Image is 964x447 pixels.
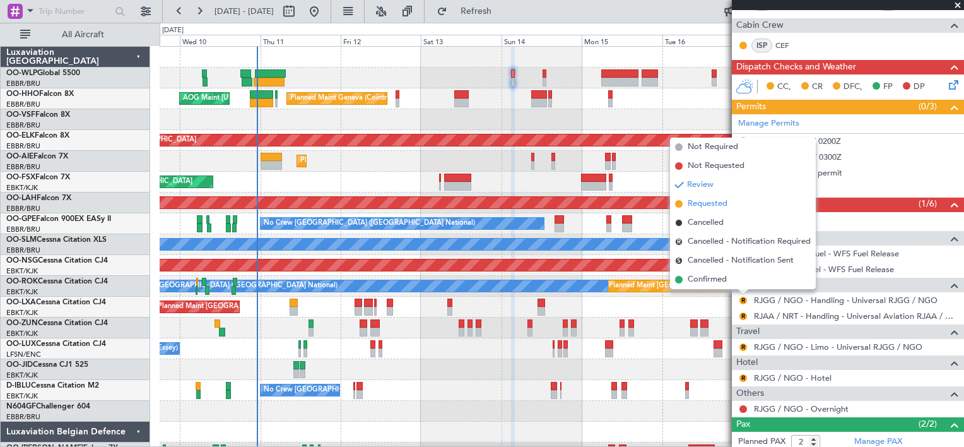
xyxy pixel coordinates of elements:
a: EBBR/BRU [6,225,40,234]
a: OO-GPEFalcon 900EX EASy II [6,215,111,223]
div: Planned Maint [GEOGRAPHIC_DATA] ([GEOGRAPHIC_DATA]) [300,152,499,170]
a: OO-FSXFalcon 7X [6,174,70,181]
a: RJAA / NRT - Fuel - WFS Fuel Release [754,264,894,275]
a: OO-JIDCessna CJ1 525 [6,361,88,369]
div: Mon 15 [582,35,662,46]
span: All Aircraft [33,30,133,39]
span: N604GF [6,403,36,410]
span: D-IBLU [6,382,31,390]
span: Not Required [688,141,738,153]
a: CEF [775,40,804,51]
a: OO-WLPGlobal 5500 [6,69,80,77]
div: Thu 11 [261,35,341,46]
button: All Aircraft [14,25,137,45]
a: EBKT/KJK [6,287,38,297]
a: RJGG / NGO - Handling - Universal RJGG / NGO [754,295,938,306]
a: OO-VSFFalcon 8X [6,111,70,119]
a: OO-LAHFalcon 7X [6,194,71,202]
span: OO-ELK [6,132,35,140]
button: R [739,297,747,304]
div: No Crew [GEOGRAPHIC_DATA] ([GEOGRAPHIC_DATA] National) [264,214,475,233]
span: Review [687,179,714,191]
a: EBKT/KJK [6,266,38,276]
span: OO-NSG [6,257,38,265]
span: OO-ROK [6,278,38,285]
a: OO-SLMCessna Citation XLS [6,236,107,244]
a: EBBR/BRU [6,141,40,151]
div: Wed 10 [180,35,260,46]
span: S [675,257,683,265]
span: Pax [736,417,750,432]
span: CC, [777,81,791,93]
a: EBKT/KJK [6,183,38,193]
a: RJGG / NGO - Hotel [754,372,832,383]
span: Travel [736,325,760,339]
a: RJAA / NRT - Handling - Universal Aviation RJAA / NRT [754,311,958,321]
span: Cancelled - Notification Required [688,235,811,248]
a: OO-NSGCessna Citation CJ4 [6,257,108,265]
span: DP [914,81,925,93]
a: RJGG / NGO - Overnight [754,403,849,414]
a: EBBR/BRU [6,204,40,213]
div: Add new [753,184,958,194]
a: LFSN/ENC [6,350,41,359]
span: DFC, [843,81,862,93]
a: EBBR/BRU [6,162,40,172]
span: (2/2) [919,417,937,431]
a: Manage Permits [738,117,799,130]
a: RJGG / NGO - Fuel - WFS Fuel Release [754,248,899,259]
div: Planned Maint Geneva (Cointrin) [290,89,394,108]
span: Others [736,386,764,401]
span: OO-LXA [6,299,36,306]
span: Hotel [736,355,758,370]
a: OO-HHOFalcon 8X [6,90,74,98]
span: Not Requested [688,160,744,172]
button: Refresh [431,1,507,21]
span: OO-JID [6,361,33,369]
div: AOG Maint [US_STATE] ([GEOGRAPHIC_DATA]) [183,89,336,108]
a: OO-LXACessna Citation CJ4 [6,299,106,306]
span: (0/3) [919,100,937,113]
span: Refresh [450,7,503,16]
div: Sun 14 [502,35,582,46]
button: R [739,313,747,320]
a: EBBR/BRU [6,79,40,88]
span: Cancelled [688,217,724,229]
a: OO-ZUNCessna Citation CJ4 [6,319,108,327]
a: N604GFChallenger 604 [6,403,90,410]
div: Fri 12 [341,35,421,46]
a: EBKT/KJK [6,371,38,380]
div: RJAA DEP SLOT 0200Z [754,136,841,146]
span: OO-LAH [6,194,37,202]
span: [DATE] - [DATE] [215,6,274,17]
a: EBKT/KJK [6,329,38,338]
div: [DATE] [162,25,184,36]
input: Trip Number [38,2,111,21]
span: CR [812,81,823,93]
span: OO-ZUN [6,319,38,327]
span: OO-GPE [6,215,36,223]
div: ISP [751,39,772,52]
span: R [675,238,683,246]
a: RJGG / NGO - Limo - Universal RJGG / NGO [754,342,922,352]
span: OO-WLP [6,69,37,77]
span: Dispatch Checks and Weather [736,60,856,74]
span: OO-FSX [6,174,35,181]
a: OO-ROKCessna Citation CJ4 [6,278,108,285]
div: Planned Maint [GEOGRAPHIC_DATA] ([GEOGRAPHIC_DATA]) [609,277,808,295]
a: OO-AIEFalcon 7X [6,153,68,160]
span: OO-SLM [6,236,37,244]
div: Tue 16 [662,35,743,46]
a: EBBR/BRU [6,246,40,255]
a: EBKT/KJK [6,391,38,401]
a: EBBR/BRU [6,412,40,422]
a: EBKT/KJK [6,308,38,318]
div: A/C Unavailable [GEOGRAPHIC_DATA] ([GEOGRAPHIC_DATA] National) [103,277,338,295]
div: Sat 13 [421,35,501,46]
span: FP [883,81,893,93]
span: OO-LUX [6,340,36,348]
span: OO-HHO [6,90,39,98]
span: Cancelled - Notification Sent [688,254,794,267]
span: Confirmed [688,273,727,286]
a: EBBR/BRU [6,100,40,109]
